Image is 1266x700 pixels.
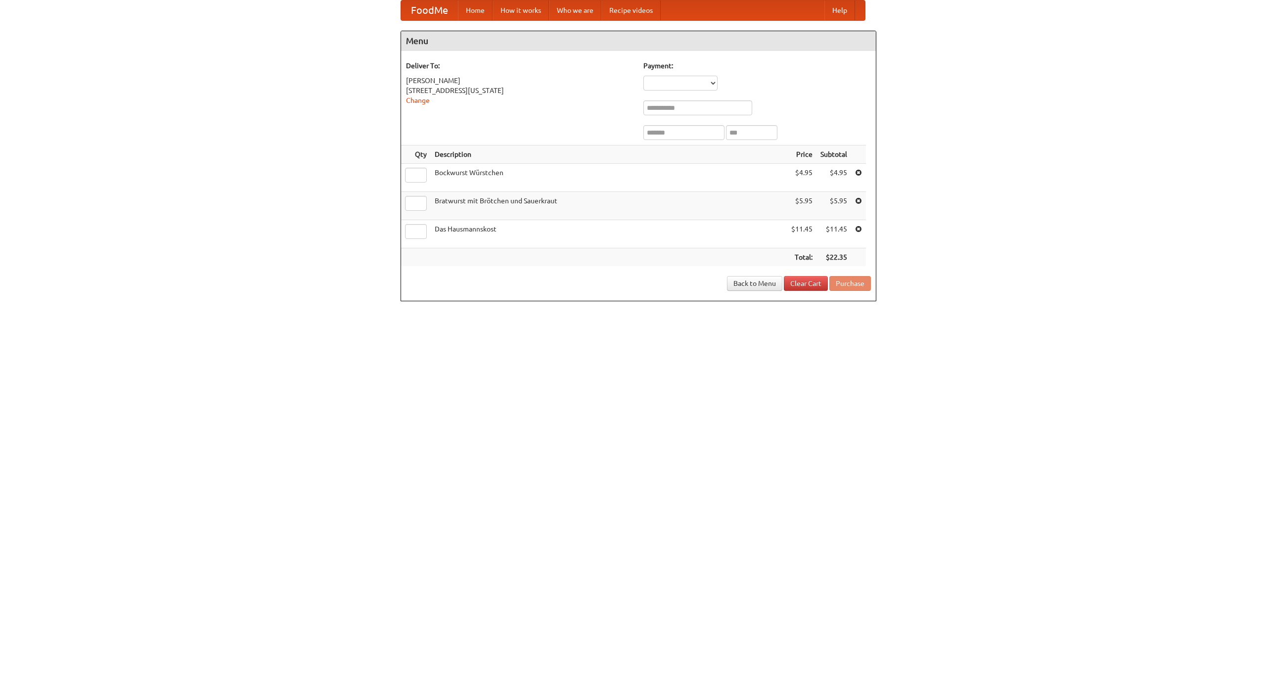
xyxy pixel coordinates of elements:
[643,61,871,71] h5: Payment:
[787,164,816,192] td: $4.95
[401,0,458,20] a: FoodMe
[727,276,782,291] a: Back to Menu
[401,31,876,51] h4: Menu
[787,248,816,267] th: Total:
[549,0,601,20] a: Who we are
[829,276,871,291] button: Purchase
[816,192,851,220] td: $5.95
[824,0,855,20] a: Help
[787,145,816,164] th: Price
[601,0,661,20] a: Recipe videos
[784,276,828,291] a: Clear Cart
[431,145,787,164] th: Description
[816,220,851,248] td: $11.45
[493,0,549,20] a: How it works
[816,248,851,267] th: $22.35
[787,220,816,248] td: $11.45
[431,164,787,192] td: Bockwurst Würstchen
[431,220,787,248] td: Das Hausmannskost
[401,145,431,164] th: Qty
[431,192,787,220] td: Bratwurst mit Brötchen und Sauerkraut
[406,96,430,104] a: Change
[406,76,633,86] div: [PERSON_NAME]
[406,61,633,71] h5: Deliver To:
[406,86,633,95] div: [STREET_ADDRESS][US_STATE]
[458,0,493,20] a: Home
[816,164,851,192] td: $4.95
[787,192,816,220] td: $5.95
[816,145,851,164] th: Subtotal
